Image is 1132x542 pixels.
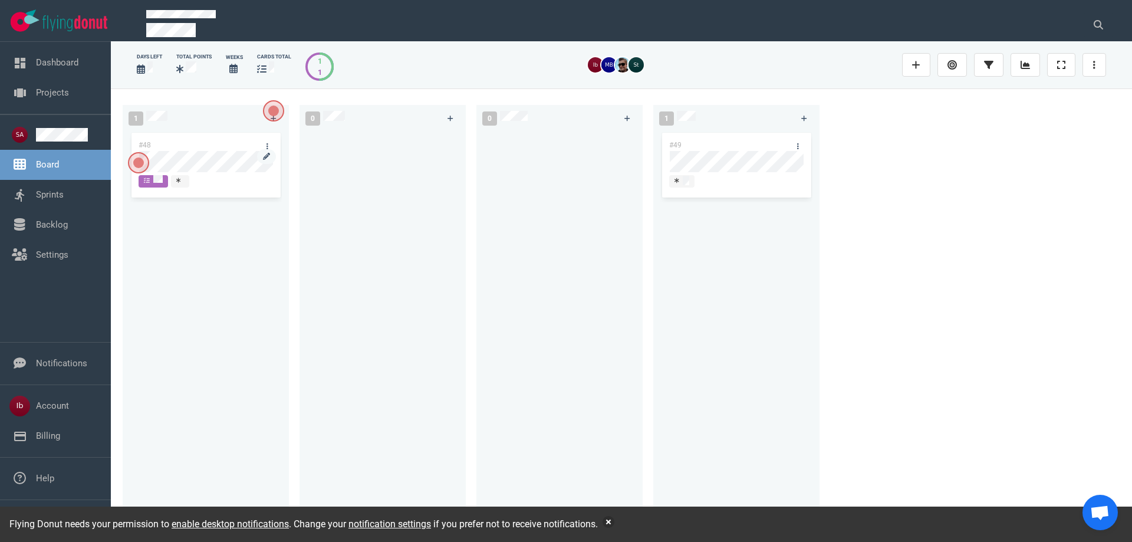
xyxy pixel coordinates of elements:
[318,55,322,67] div: 1
[1082,495,1118,530] div: Open de chat
[659,111,674,126] span: 1
[289,518,598,530] span: . Change your if you prefer not to receive notifications.
[128,152,149,173] button: Open the dialog
[348,518,431,530] a: notification settings
[628,57,644,73] img: 26
[257,53,291,61] div: cards total
[36,249,68,260] a: Settings
[36,189,64,200] a: Sprints
[36,358,87,369] a: Notifications
[129,111,143,126] span: 1
[318,67,322,78] div: 1
[226,54,243,61] div: Weeks
[36,431,60,441] a: Billing
[36,87,69,98] a: Projects
[36,57,78,68] a: Dashboard
[139,141,151,149] a: #48
[263,100,284,121] button: Open the dialog
[36,473,54,484] a: Help
[176,53,212,61] div: Total Points
[601,57,617,73] img: 26
[172,518,289,530] a: enable desktop notifications
[36,159,59,170] a: Board
[137,53,162,61] div: days left
[588,57,603,73] img: 26
[482,111,497,126] span: 0
[36,219,68,230] a: Backlog
[42,15,107,31] img: Flying Donut text logo
[305,111,320,126] span: 0
[36,400,69,411] a: Account
[669,141,682,149] a: #49
[9,518,289,530] span: Flying Donut needs your permission to
[615,57,630,73] img: 26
